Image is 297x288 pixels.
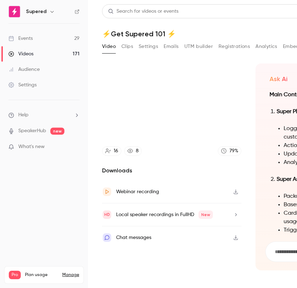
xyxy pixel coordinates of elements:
[108,8,178,15] div: Search for videos or events
[9,6,20,17] img: Supered
[218,146,241,156] a: 79%
[116,188,159,196] div: Webinar recording
[8,50,33,57] div: Videos
[219,41,250,52] button: Registrations
[184,41,213,52] button: UTM builder
[198,210,213,219] span: New
[62,272,79,278] a: Manage
[136,147,139,155] div: 8
[102,146,121,156] a: 16
[8,111,80,119] li: help-dropdown-opener
[25,272,58,278] span: Plan usage
[114,147,118,155] div: 16
[18,127,46,135] a: SpeakerHub
[8,81,37,88] div: Settings
[8,35,33,42] div: Events
[9,271,21,279] span: Pro
[116,233,151,242] div: Chat messages
[18,143,45,151] span: What's new
[121,41,133,52] button: Clips
[102,41,116,52] button: Video
[139,41,158,52] button: Settings
[255,41,277,52] button: Analytics
[229,147,238,155] div: 79 %
[50,128,64,135] span: new
[71,144,80,150] iframe: Noticeable Trigger
[18,111,29,119] span: Help
[26,8,46,15] h6: Supered
[124,146,142,156] a: 8
[116,210,213,219] div: Local speaker recordings in FullHD
[8,66,40,73] div: Audience
[164,41,178,52] button: Emails
[102,166,241,175] h2: Downloads
[270,75,287,83] h2: Ask Ai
